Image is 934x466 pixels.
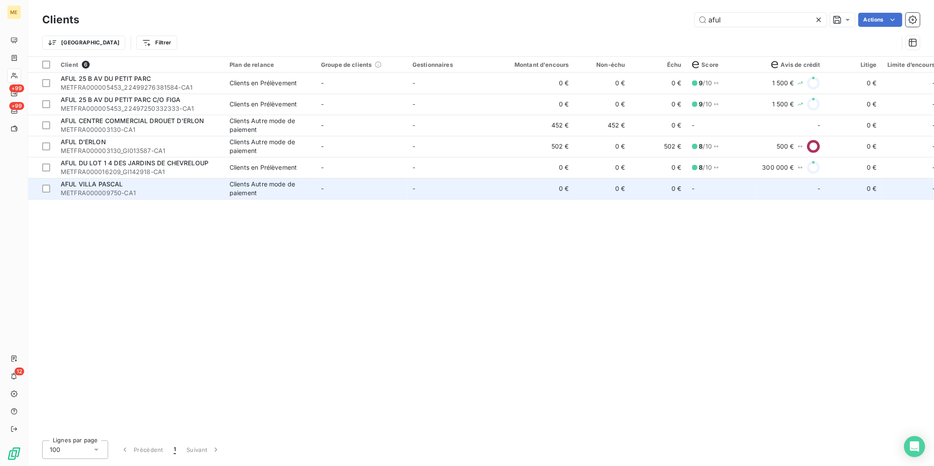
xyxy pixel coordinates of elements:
[168,441,181,459] button: 1
[574,115,631,136] td: 452 €
[499,115,574,136] td: 452 €
[412,164,415,171] span: -
[757,178,826,199] td: -
[321,142,324,150] span: -
[7,5,21,19] div: ME
[631,73,687,94] td: 0 €
[7,447,21,461] img: Logo LeanPay
[699,142,703,150] span: 8
[826,73,882,94] td: 0 €
[504,61,569,68] div: Montant d'encours
[763,163,794,172] span: 300 000 €
[574,157,631,178] td: 0 €
[904,436,925,457] div: Open Intercom Messenger
[574,136,631,157] td: 0 €
[699,142,712,151] span: / 10
[321,185,324,192] span: -
[499,178,574,199] td: 0 €
[136,36,177,50] button: Filtrer
[61,180,123,188] span: AFUL VILLA PASCAL
[826,178,882,199] td: 0 €
[757,115,826,136] td: -
[499,136,574,157] td: 502 €
[499,73,574,94] td: 0 €
[699,100,712,109] span: / 10
[499,94,574,115] td: 0 €
[61,83,219,92] span: METFRA000005453_22499276381584-CA1
[61,138,106,146] span: AFUL D'ERLON
[631,94,687,115] td: 0 €
[574,73,631,94] td: 0 €
[230,180,310,197] div: Clients Autre mode de paiement
[699,164,703,171] span: 8
[181,441,226,459] button: Suivant
[826,157,882,178] td: 0 €
[695,13,827,27] input: Rechercher
[61,189,219,197] span: METFRA000009750-CA1
[631,157,687,178] td: 0 €
[574,94,631,115] td: 0 €
[772,100,794,109] span: 1 500 €
[631,115,687,136] td: 0 €
[699,79,703,87] span: 9
[230,116,310,134] div: Clients Autre mode de paiement
[115,441,168,459] button: Précédent
[321,100,324,108] span: -
[826,136,882,157] td: 0 €
[692,61,719,68] span: Score
[321,79,324,87] span: -
[412,79,415,87] span: -
[230,79,297,87] div: Clients en Prélèvement
[826,115,882,136] td: 0 €
[9,102,24,110] span: +99
[574,178,631,199] td: 0 €
[230,163,297,172] div: Clients en Prélèvement
[15,368,24,375] span: 12
[826,94,882,115] td: 0 €
[61,61,78,68] span: Client
[61,146,219,155] span: METFRA000003130_GI013587-CA1
[42,36,125,50] button: [GEOGRAPHIC_DATA]
[174,445,176,454] span: 1
[61,75,151,82] span: AFUL 25 B AV DU PETIT PARC
[82,61,90,69] span: 6
[50,445,60,454] span: 100
[61,96,180,103] span: AFUL 25 B AV DU PETIT PARC C/O FIGA
[230,138,310,155] div: Clients Autre mode de paiement
[777,142,794,151] span: 500 €
[321,121,324,129] span: -
[412,142,415,150] span: -
[580,61,625,68] div: Non-échu
[42,12,79,28] h3: Clients
[699,79,712,87] span: / 10
[699,163,712,172] span: / 10
[61,159,208,167] span: AFUL DU LOT 1 4 DES JARDINS DE CHEVRELOUP
[499,157,574,178] td: 0 €
[858,13,902,27] button: Actions
[230,61,310,68] div: Plan de relance
[631,178,687,199] td: 0 €
[9,84,24,92] span: +99
[412,100,415,108] span: -
[321,164,324,171] span: -
[631,136,687,157] td: 502 €
[412,185,415,192] span: -
[61,125,219,134] span: METFRA000003130-CA1
[636,61,682,68] div: Échu
[687,178,757,199] td: -
[412,121,415,129] span: -
[321,61,372,68] span: Groupe de clients
[699,100,703,108] span: 9
[230,100,297,109] div: Clients en Prélèvement
[61,167,219,176] span: METFRA000016209_GI142918-CA1
[771,61,821,68] span: Avis de crédit
[412,61,493,68] div: Gestionnaires
[61,104,219,113] span: METFRA000005453_22497250332333-CA1
[61,117,204,124] span: AFUL CENTRE COMMERCIAL DROUET D'ERLON
[831,61,877,68] div: Litige
[687,115,757,136] td: -
[772,79,794,87] span: 1 500 €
